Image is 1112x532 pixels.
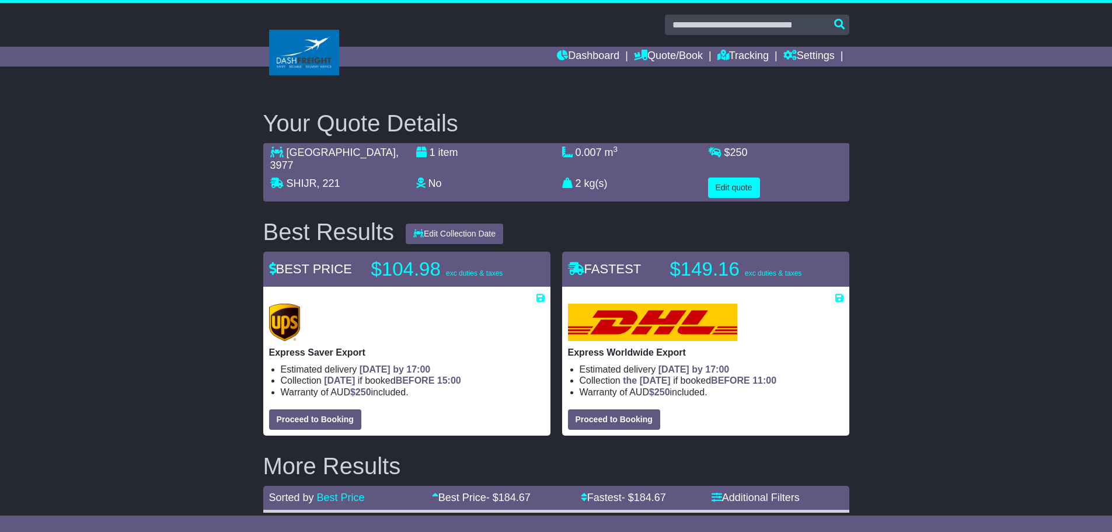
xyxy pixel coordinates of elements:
[580,364,843,375] li: Estimated delivery
[576,147,602,158] span: 0.007
[317,492,365,503] a: Best Price
[486,492,531,503] span: - $
[576,178,581,189] span: 2
[712,492,800,503] a: Additional Filters
[257,219,400,245] div: Best Results
[324,375,461,385] span: if booked
[717,47,769,67] a: Tracking
[287,147,396,158] span: [GEOGRAPHIC_DATA]
[396,375,435,385] span: BEFORE
[281,364,545,375] li: Estimated delivery
[270,147,399,171] span: , 3977
[568,409,660,430] button: Proceed to Booking
[568,262,642,276] span: FASTEST
[745,269,801,277] span: exc duties & taxes
[287,178,317,189] span: SHIJR
[568,347,843,358] p: Express Worldwide Export
[324,375,355,385] span: [DATE]
[269,492,314,503] span: Sorted by
[281,387,545,398] li: Warranty of AUD included.
[605,147,618,158] span: m
[269,347,545,358] p: Express Saver Export
[269,262,352,276] span: BEST PRICE
[670,258,816,281] p: $149.16
[269,409,361,430] button: Proceed to Booking
[428,178,442,189] span: No
[281,375,545,386] li: Collection
[446,269,503,277] span: exc duties & taxes
[752,375,776,385] span: 11:00
[263,110,849,136] h2: Your Quote Details
[432,492,531,503] a: Best Price- $184.67
[623,375,670,385] span: the [DATE]
[360,364,431,374] span: [DATE] by 17:00
[438,147,458,158] span: item
[783,47,835,67] a: Settings
[263,453,849,479] h2: More Results
[730,147,748,158] span: 250
[711,375,750,385] span: BEFORE
[658,364,730,374] span: [DATE] by 17:00
[317,178,340,189] span: , 221
[437,375,461,385] span: 15:00
[580,375,843,386] li: Collection
[584,178,608,189] span: kg(s)
[623,375,776,385] span: if booked
[499,492,531,503] span: 184.67
[654,387,670,397] span: 250
[355,387,371,397] span: 250
[568,304,737,341] img: DHL: Express Worldwide Export
[557,47,619,67] a: Dashboard
[622,492,666,503] span: - $
[580,387,843,398] li: Warranty of AUD included.
[724,147,748,158] span: $
[634,47,703,67] a: Quote/Book
[406,224,503,244] button: Edit Collection Date
[634,492,666,503] span: 184.67
[708,178,760,198] button: Edit quote
[649,387,670,397] span: $
[613,145,618,154] sup: 3
[430,147,435,158] span: 1
[269,304,301,341] img: UPS (new): Express Saver Export
[350,387,371,397] span: $
[581,492,666,503] a: Fastest- $184.67
[371,258,517,281] p: $104.98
